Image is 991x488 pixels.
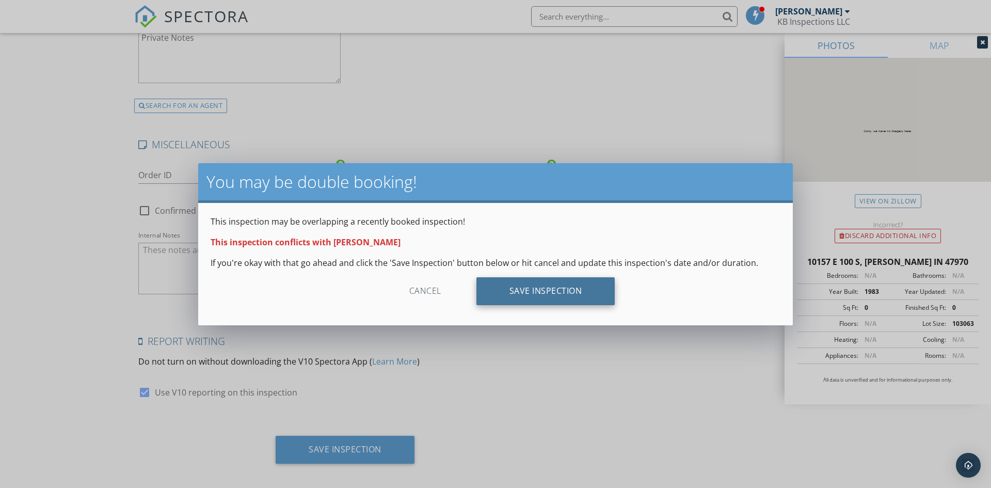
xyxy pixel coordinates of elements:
[206,171,785,192] h2: You may be double booking!
[376,277,474,305] div: Cancel
[956,453,981,478] div: Open Intercom Messenger
[476,277,615,305] div: Save Inspection
[211,237,401,248] strong: This inspection conflicts with [PERSON_NAME]
[211,257,780,269] p: If you're okay with that go ahead and click the 'Save Inspection' button below or hit cancel and ...
[211,215,780,228] p: This inspection may be overlapping a recently booked inspection!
